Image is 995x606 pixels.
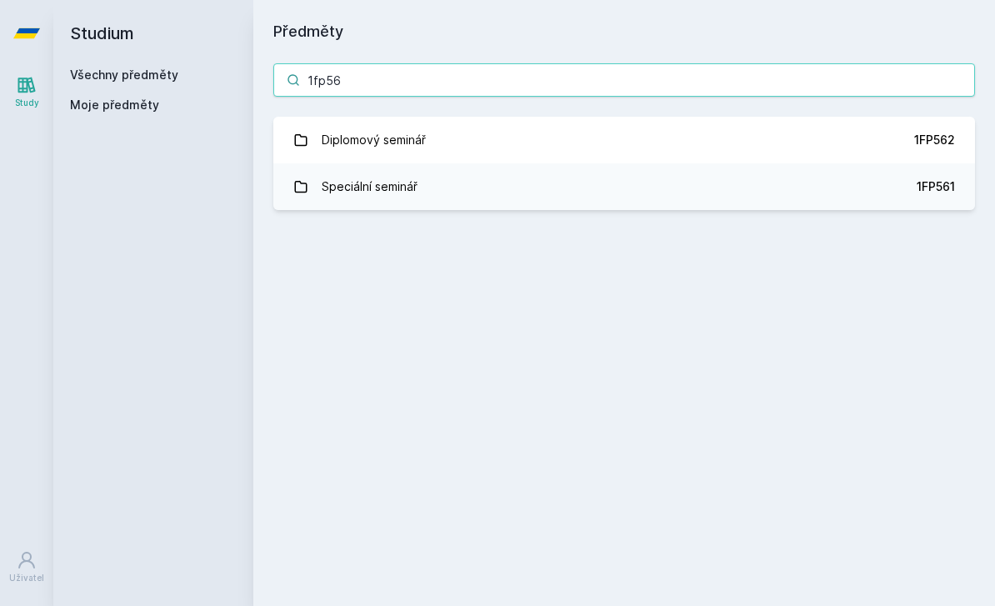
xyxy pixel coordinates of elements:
[914,132,955,148] div: 1FP562
[70,97,159,113] span: Moje předměty
[70,68,178,82] a: Všechny předměty
[15,97,39,109] div: Study
[322,123,426,157] div: Diplomový seminář
[917,178,955,195] div: 1FP561
[3,67,50,118] a: Study
[9,572,44,584] div: Uživatel
[273,63,975,97] input: Název nebo ident předmětu…
[322,170,417,203] div: Speciální seminář
[273,117,975,163] a: Diplomový seminář 1FP562
[273,20,975,43] h1: Předměty
[3,542,50,593] a: Uživatel
[273,163,975,210] a: Speciální seminář 1FP561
